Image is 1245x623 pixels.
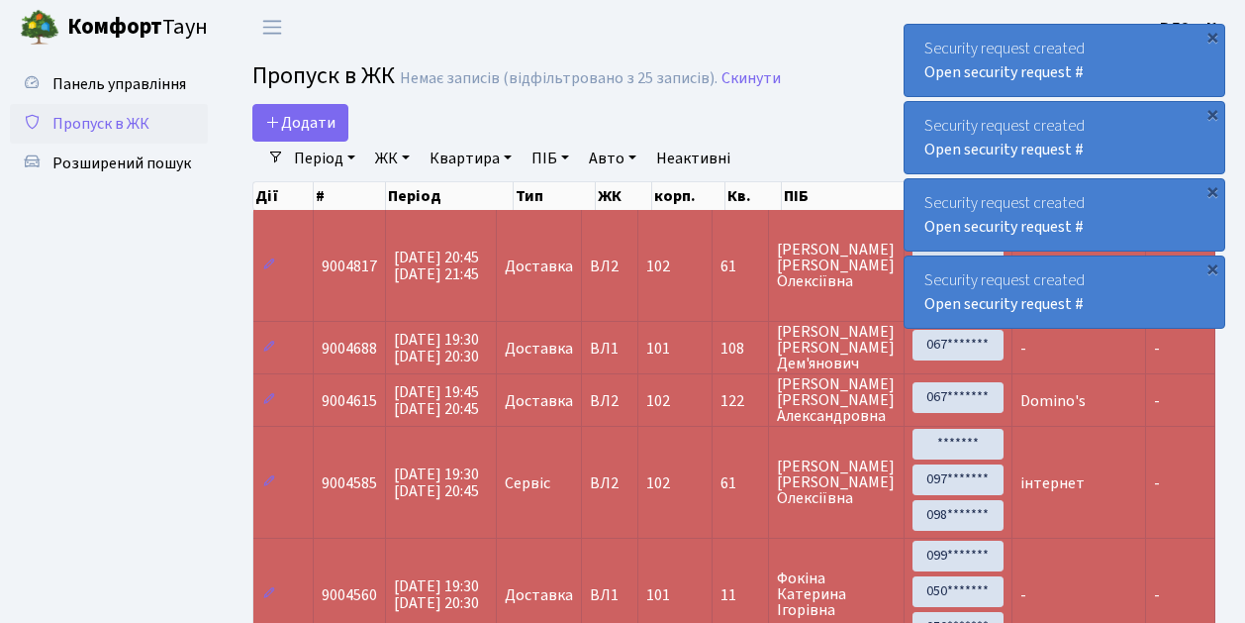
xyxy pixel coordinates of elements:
span: Domino's [1020,390,1086,412]
th: ЖК [596,182,652,210]
a: Open security request # [924,216,1084,238]
div: Security request created [905,257,1224,328]
div: × [1202,104,1222,124]
span: 9004688 [322,338,377,360]
a: Період [286,142,363,175]
th: корп. [652,182,725,210]
div: × [1202,181,1222,201]
a: Пропуск в ЖК [10,104,208,144]
div: Security request created [905,102,1224,173]
span: інтернет [1020,472,1085,494]
span: - [1154,472,1160,494]
span: 101 [646,338,670,360]
span: 9004560 [322,584,377,606]
span: [PERSON_NAME] [PERSON_NAME] Олексіївна [777,242,896,289]
a: Розширений пошук [10,144,208,183]
th: Тип [514,182,596,210]
a: Скинути [721,69,781,88]
span: 102 [646,390,670,412]
a: ЖК [367,142,418,175]
span: Доставка [505,259,573,274]
th: ПІБ [782,182,919,210]
th: Дії [253,182,314,210]
span: - [1020,584,1026,606]
span: Пропуск в ЖК [252,58,395,93]
span: 61 [720,259,760,274]
a: Неактивні [648,142,738,175]
span: [DATE] 19:45 [DATE] 20:45 [394,381,479,420]
button: Переключити навігацію [247,11,297,44]
span: ВЛ2 [590,259,629,274]
span: 108 [720,341,760,357]
span: 101 [646,584,670,606]
span: [DATE] 19:30 [DATE] 20:30 [394,575,479,614]
span: - [1020,338,1026,360]
span: Доставка [505,587,573,603]
span: ВЛ1 [590,341,629,357]
span: - [1154,584,1160,606]
span: 102 [646,256,670,277]
img: logo.png [20,8,59,48]
div: Security request created [905,25,1224,96]
b: Комфорт [67,11,162,43]
a: ВЛ2 -. К. [1160,16,1221,40]
span: 102 [646,472,670,494]
span: - [1154,390,1160,412]
a: Open security request # [924,293,1084,315]
div: × [1202,27,1222,47]
div: × [1202,259,1222,278]
span: ВЛ2 [590,393,629,409]
span: 122 [720,393,760,409]
span: Пропуск в ЖК [52,113,149,135]
span: [DATE] 20:45 [DATE] 21:45 [394,247,479,285]
span: 11 [720,587,760,603]
span: Додати [265,112,335,134]
div: Немає записів (відфільтровано з 25 записів). [400,69,718,88]
span: - [1154,338,1160,360]
a: Open security request # [924,61,1084,83]
span: Сервіс [505,475,550,491]
b: ВЛ2 -. К. [1160,17,1221,39]
th: Кв. [725,182,782,210]
span: [DATE] 19:30 [DATE] 20:45 [394,464,479,502]
span: [PERSON_NAME] [PERSON_NAME] Александровна [777,376,896,424]
a: Авто [581,142,644,175]
span: ВЛ1 [590,587,629,603]
span: Таун [67,11,208,45]
span: ВЛ2 [590,475,629,491]
span: Розширений пошук [52,153,191,174]
th: # [314,182,386,210]
span: [DATE] 19:30 [DATE] 20:30 [394,329,479,367]
span: Доставка [505,393,573,409]
span: [PERSON_NAME] [PERSON_NAME] Дем'янович [777,324,896,371]
span: [PERSON_NAME] [PERSON_NAME] Олексіївна [777,459,896,506]
span: Фокіна Катерина Ігорівна [777,571,896,618]
a: Open security request # [924,139,1084,160]
div: Security request created [905,179,1224,251]
span: 61 [720,475,760,491]
a: ПІБ [524,142,577,175]
a: Додати [252,104,348,142]
span: Панель управління [52,73,186,95]
span: 9004585 [322,472,377,494]
span: 9004817 [322,256,377,277]
a: Панель управління [10,64,208,104]
a: Квартира [422,142,520,175]
th: Період [386,182,514,210]
span: Доставка [505,341,573,357]
span: 9004615 [322,390,377,412]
